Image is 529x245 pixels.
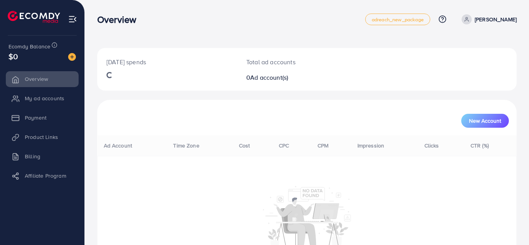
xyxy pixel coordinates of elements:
[8,11,60,23] img: logo
[461,114,509,128] button: New Account
[68,53,76,61] img: image
[9,51,18,62] span: $0
[250,73,288,82] span: Ad account(s)
[365,14,430,25] a: adreach_new_package
[246,57,333,67] p: Total ad accounts
[475,15,517,24] p: [PERSON_NAME]
[469,118,501,123] span: New Account
[68,15,77,24] img: menu
[9,43,50,50] span: Ecomdy Balance
[97,14,143,25] h3: Overview
[106,57,228,67] p: [DATE] spends
[372,17,424,22] span: adreach_new_package
[246,74,333,81] h2: 0
[459,14,517,24] a: [PERSON_NAME]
